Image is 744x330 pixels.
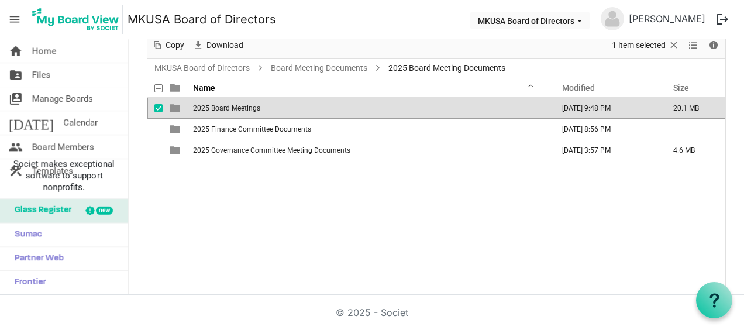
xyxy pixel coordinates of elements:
[9,63,23,87] span: folder_shared
[9,87,23,111] span: switch_account
[5,158,123,193] span: Societ makes exceptional software to support nonprofits.
[9,271,46,294] span: Frontier
[164,38,185,53] span: Copy
[686,38,700,53] button: View dropdownbutton
[63,111,98,135] span: Calendar
[32,87,93,111] span: Manage Boards
[147,119,163,140] td: checkbox
[386,61,508,75] span: 2025 Board Meeting Documents
[610,38,682,53] button: Selection
[624,7,710,30] a: [PERSON_NAME]
[32,135,94,159] span: Board Members
[9,39,23,63] span: home
[191,38,246,53] button: Download
[704,33,724,58] div: Details
[205,38,244,53] span: Download
[550,98,661,119] td: September 10, 2025 9:48 PM column header Modified
[163,98,190,119] td: is template cell column header type
[550,119,661,140] td: January 14, 2025 8:56 PM column header Modified
[29,5,128,34] a: My Board View Logo
[9,223,42,246] span: Sumac
[147,33,188,58] div: Copy
[9,247,64,270] span: Partner Web
[150,38,187,53] button: Copy
[96,207,113,215] div: new
[608,33,684,58] div: Clear selection
[193,83,215,92] span: Name
[4,8,26,30] span: menu
[9,199,71,222] span: Glass Register
[190,119,550,140] td: 2025 Finance Committee Documents is template cell column header Name
[190,98,550,119] td: 2025 Board Meetings is template cell column header Name
[673,83,689,92] span: Size
[661,98,725,119] td: 20.1 MB is template cell column header Size
[152,61,252,75] a: MKUSA Board of Directors
[193,104,260,112] span: 2025 Board Meetings
[193,146,350,154] span: 2025 Governance Committee Meeting Documents
[470,12,590,29] button: MKUSA Board of Directors dropdownbutton
[32,63,51,87] span: Files
[550,140,661,161] td: July 08, 2025 3:57 PM column header Modified
[562,83,595,92] span: Modified
[29,5,123,34] img: My Board View Logo
[128,8,276,31] a: MKUSA Board of Directors
[193,125,311,133] span: 2025 Finance Committee Documents
[188,33,247,58] div: Download
[684,33,704,58] div: View
[706,38,722,53] button: Details
[611,38,667,53] span: 1 item selected
[32,39,56,63] span: Home
[268,61,370,75] a: Board Meeting Documents
[147,98,163,119] td: checkbox
[190,140,550,161] td: 2025 Governance Committee Meeting Documents is template cell column header Name
[163,119,190,140] td: is template cell column header type
[661,119,725,140] td: is template cell column header Size
[147,140,163,161] td: checkbox
[710,7,735,32] button: logout
[661,140,725,161] td: 4.6 MB is template cell column header Size
[601,7,624,30] img: no-profile-picture.svg
[9,111,54,135] span: [DATE]
[336,307,408,318] a: © 2025 - Societ
[163,140,190,161] td: is template cell column header type
[9,135,23,159] span: people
